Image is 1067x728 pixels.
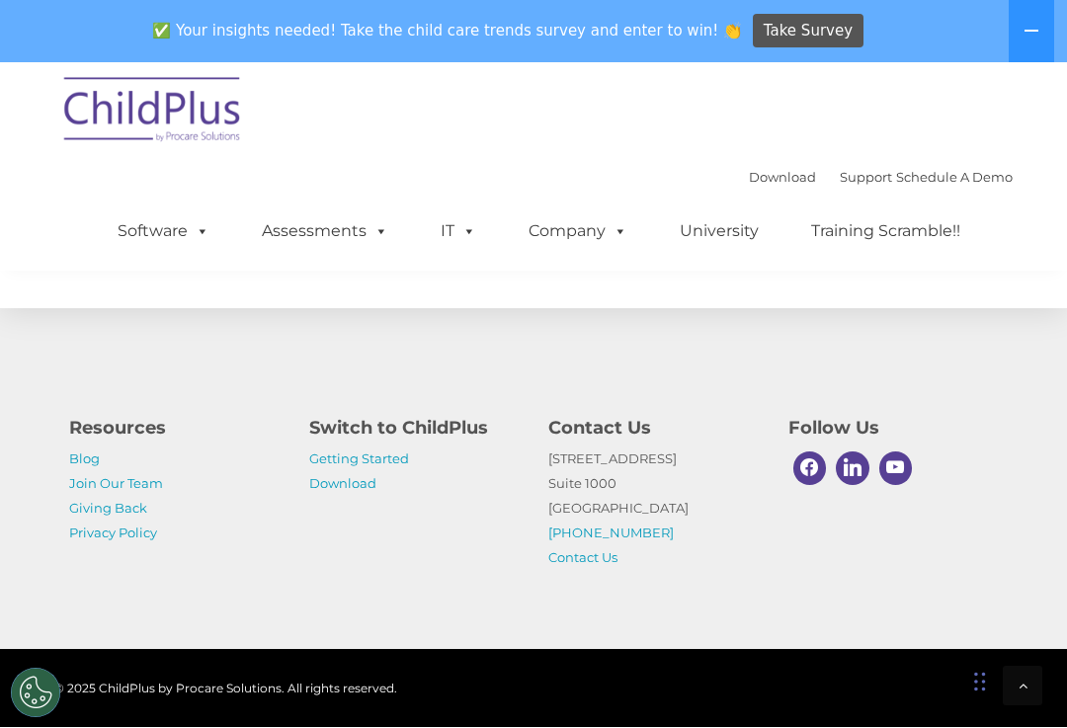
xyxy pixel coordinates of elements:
a: Blog [69,451,100,467]
a: [PHONE_NUMBER] [548,526,674,541]
a: Training Scramble!! [791,212,980,252]
a: Linkedin [831,447,874,491]
div: Drag [974,653,986,712]
font: | [749,170,1013,186]
a: Support [840,170,892,186]
span: ✅ Your insights needed! Take the child care trends survey and enter to win! 👏 [145,13,750,51]
a: University [660,212,779,252]
a: Download [749,170,816,186]
a: Contact Us [548,550,617,566]
a: Getting Started [309,451,409,467]
a: Assessments [242,212,408,252]
p: [STREET_ADDRESS] Suite 1000 [GEOGRAPHIC_DATA] [548,447,759,571]
span: Take Survey [764,15,853,49]
a: Giving Back [69,501,147,517]
h4: Switch to ChildPlus [309,415,520,443]
img: ChildPlus by Procare Solutions [54,64,252,163]
a: Software [98,212,229,252]
a: Schedule A Demo [896,170,1013,186]
a: IT [421,212,496,252]
a: Facebook [788,447,832,491]
a: Take Survey [753,15,864,49]
button: Cookies Settings [11,669,60,718]
h4: Resources [69,415,280,443]
a: Privacy Policy [69,526,157,541]
span: © 2025 ChildPlus by Procare Solutions. All rights reserved. [54,682,397,696]
a: Join Our Team [69,476,163,492]
a: Download [309,476,376,492]
a: Youtube [874,447,918,491]
h4: Contact Us [548,415,759,443]
a: Company [509,212,647,252]
iframe: Chat Widget [724,515,1067,728]
h4: Follow Us [788,415,999,443]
